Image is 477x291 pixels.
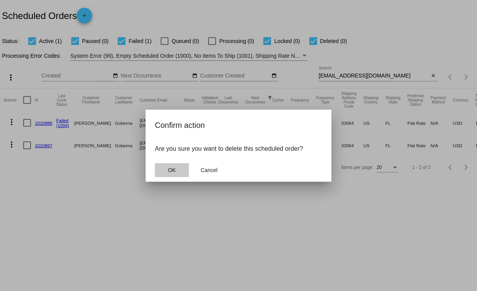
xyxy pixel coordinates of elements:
[168,167,176,173] span: OK
[201,167,218,173] span: Cancel
[155,145,322,152] p: Are you sure you want to delete this scheduled order?
[155,163,189,177] button: Close dialog
[155,119,322,131] h2: Confirm action
[192,163,226,177] button: Close dialog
